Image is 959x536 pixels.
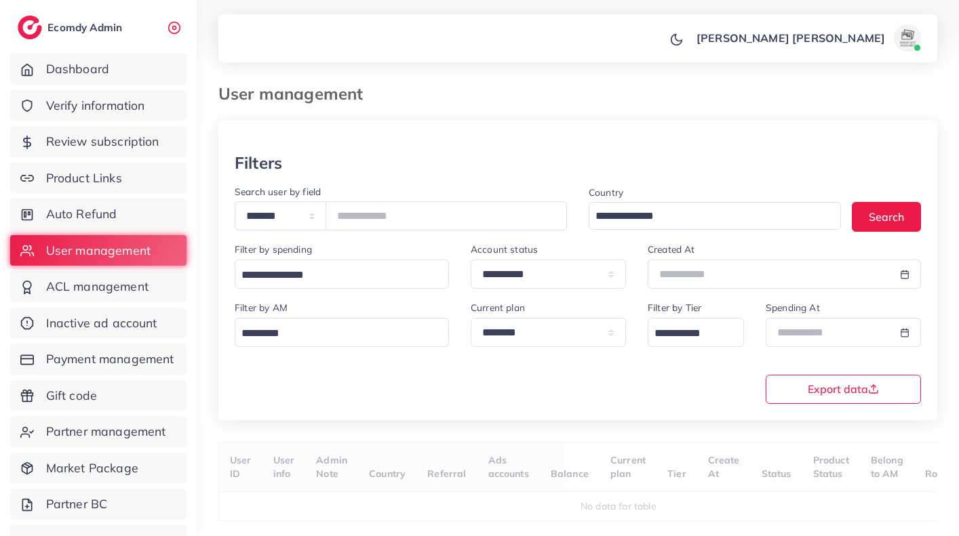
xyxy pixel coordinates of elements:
a: Verify information [10,90,187,121]
span: Partner BC [46,495,108,513]
span: Review subscription [46,133,159,150]
h2: Ecomdy Admin [47,21,125,34]
a: Dashboard [10,54,187,85]
span: Export data [808,384,879,394]
h3: Filters [235,153,282,173]
label: Search user by field [235,185,321,199]
input: Search for option [237,323,431,344]
img: avatar [894,24,921,51]
label: Account status [471,243,538,256]
a: Partner management [10,416,187,447]
button: Search [852,202,921,231]
a: Market Package [10,453,187,484]
a: Auto Refund [10,199,187,230]
label: Created At [648,243,695,256]
label: Country [589,186,623,199]
input: Search for option [650,323,726,344]
span: Verify information [46,97,145,115]
a: Product Links [10,163,187,194]
input: Search for option [237,265,431,286]
input: Search for option [591,206,823,227]
a: Partner BC [10,489,187,520]
label: Filter by spending [235,243,312,256]
a: Review subscription [10,126,187,157]
label: Spending At [766,301,820,314]
span: Partner management [46,423,166,440]
span: Market Package [46,459,138,477]
button: Export data [766,375,921,404]
a: User management [10,235,187,266]
div: Search for option [235,318,449,347]
div: Search for option [648,318,744,347]
a: Inactive ad account [10,308,187,339]
a: Payment management [10,344,187,375]
h3: User management [218,84,374,104]
span: Auto Refund [46,205,117,223]
a: ACL management [10,271,187,302]
div: Search for option [589,202,841,230]
span: Inactive ad account [46,314,157,332]
label: Filter by Tier [648,301,701,314]
a: Gift code [10,380,187,411]
span: Payment management [46,350,174,368]
a: logoEcomdy Admin [18,16,125,39]
span: Dashboard [46,60,109,78]
span: Product Links [46,169,122,187]
img: logo [18,16,42,39]
span: User management [46,242,151,260]
label: Filter by AM [235,301,288,314]
span: ACL management [46,278,149,295]
div: Search for option [235,260,449,289]
a: [PERSON_NAME] [PERSON_NAME]avatar [689,24,926,51]
span: Gift code [46,387,97,405]
p: [PERSON_NAME] [PERSON_NAME] [697,30,885,46]
label: Current plan [471,301,525,314]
